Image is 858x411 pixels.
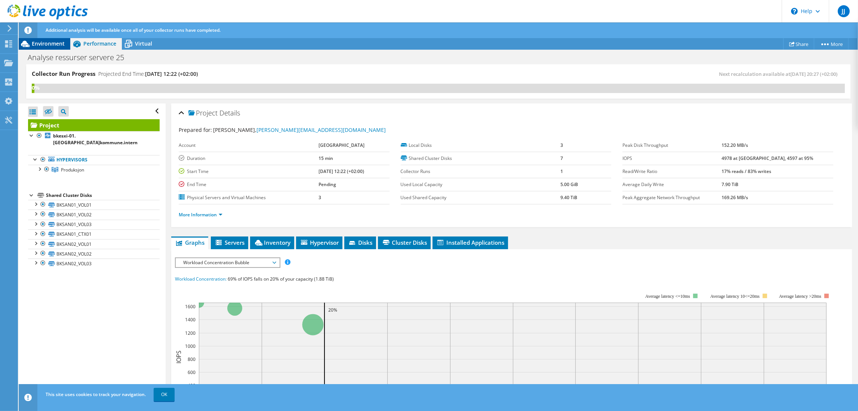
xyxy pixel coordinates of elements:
[560,155,563,161] b: 7
[28,249,160,259] a: BKSAN02_VOL02
[145,70,198,77] span: [DATE] 12:22 (+02:00)
[185,316,196,323] text: 1400
[401,142,561,149] label: Local Disks
[722,194,748,201] b: 169.26 MB/s
[401,181,561,188] label: Used Local Capacity
[838,5,850,17] span: JJ
[185,330,196,336] text: 1200
[783,38,814,50] a: Share
[779,294,821,299] text: Average latency >20ms
[28,229,160,239] a: BKSAN01_CTX01
[215,239,245,246] span: Servers
[254,239,290,246] span: Inventory
[382,239,427,246] span: Cluster Disks
[319,142,365,148] b: [GEOGRAPHIC_DATA]
[179,181,319,188] label: End Time
[154,388,175,401] a: OK
[401,168,561,175] label: Collector Runs
[401,155,561,162] label: Shared Cluster Disks
[791,8,798,15] svg: \n
[560,181,578,188] b: 5.00 GiB
[175,276,227,282] span: Workload Concentration:
[28,131,160,148] a: bkesxi-01.[GEOGRAPHIC_DATA]kommune.intern
[46,391,146,398] span: This site uses cookies to track your navigation.
[622,194,722,201] label: Peak Aggregate Network Throughput
[188,109,218,117] span: Project
[436,239,504,246] span: Installed Applications
[622,181,722,188] label: Average Daily Write
[319,155,333,161] b: 15 min
[28,119,160,131] a: Project
[53,133,138,146] b: bkesxi-01.[GEOGRAPHIC_DATA]kommune.intern
[179,142,319,149] label: Account
[24,53,136,62] h1: Analyse ressurser servere 25
[32,40,65,47] span: Environment
[28,239,160,249] a: BKSAN02_VOL01
[560,168,563,174] b: 1
[560,194,577,201] b: 9.40 TiB
[560,142,563,148] b: 3
[213,126,386,133] span: [PERSON_NAME],
[622,142,722,149] label: Peak Disk Throughput
[179,194,319,201] label: Physical Servers and Virtual Machines
[32,84,34,92] div: 0%
[645,294,690,299] tspan: Average latency <=10ms
[61,167,84,173] span: Produksjon
[401,194,561,201] label: Used Shared Capacity
[28,200,160,210] a: BKSAN01_VOL01
[179,126,212,133] label: Prepared for:
[256,126,386,133] a: [PERSON_NAME][EMAIL_ADDRESS][DOMAIN_NAME]
[83,40,116,47] span: Performance
[188,356,196,362] text: 800
[722,168,771,174] b: 17% reads / 83% writes
[179,258,276,267] span: Workload Concentration Bubble
[175,239,204,246] span: Graphs
[28,220,160,229] a: BKSAN01_VOL03
[622,155,722,162] label: IOPS
[319,181,336,188] b: Pending
[179,211,222,218] a: More Information
[28,259,160,268] a: BKSAN02_VOL03
[710,294,760,299] tspan: Average latency 10<=20ms
[622,168,722,175] label: Read/Write Ratio
[98,70,198,78] h4: Projected End Time:
[185,343,196,349] text: 1000
[179,155,319,162] label: Duration
[46,27,221,33] span: Additional analysis will be available once all of your collector runs have completed.
[46,191,160,200] div: Shared Cluster Disks
[790,71,837,77] span: [DATE] 20:27 (+02:00)
[722,142,748,148] b: 152.20 MB/s
[319,168,364,174] b: [DATE] 12:22 (+02:00)
[219,108,240,117] span: Details
[135,40,152,47] span: Virtual
[348,239,372,246] span: Disks
[179,168,319,175] label: Start Time
[185,303,196,310] text: 1600
[719,71,841,77] span: Next recalculation available at
[814,38,849,50] a: More
[28,210,160,219] a: BKSAN01_VOL02
[188,382,196,389] text: 400
[300,239,339,246] span: Hypervisor
[28,165,160,174] a: Produksjon
[319,194,321,201] b: 3
[188,369,196,376] text: 600
[228,276,334,282] span: 69% of IOPS falls on 20% of your capacity (1.88 TiB)
[28,155,160,165] a: Hypervisors
[722,181,738,188] b: 7.90 TiB
[328,307,337,313] text: 20%
[722,155,813,161] b: 4978 at [GEOGRAPHIC_DATA], 4597 at 95%
[175,350,183,364] text: IOPS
